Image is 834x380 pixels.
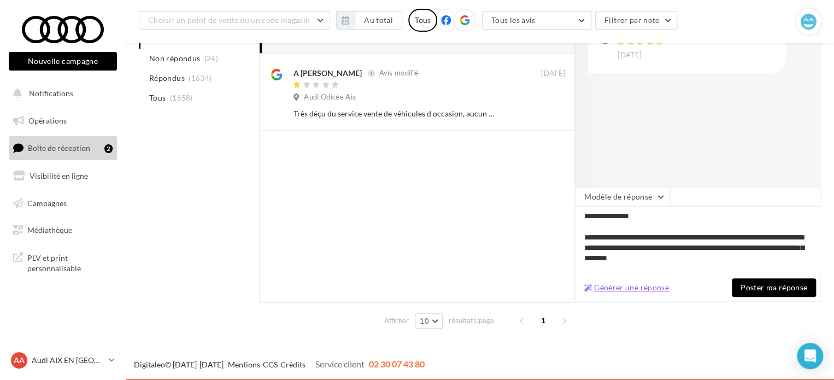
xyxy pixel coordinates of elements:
[797,343,823,369] div: Open Intercom Messenger
[228,360,260,369] a: Mentions
[304,92,356,102] span: Audi Odicée Aix
[415,313,443,329] button: 10
[7,192,119,215] a: Campagnes
[139,11,330,30] button: Choisir un point de vente ou un code magasin
[575,188,670,206] button: Modèle de réponse
[315,359,365,369] span: Service client
[336,11,402,30] button: Au total
[32,355,104,366] p: Audi AIX EN [GEOGRAPHIC_DATA]
[27,198,67,207] span: Campagnes
[408,9,437,32] div: Tous
[149,73,185,84] span: Répondus
[355,11,402,30] button: Au total
[204,54,218,63] span: (24)
[149,53,200,64] span: Non répondus
[379,69,419,78] span: Avis modifié
[7,165,119,188] a: Visibilité en ligne
[263,360,278,369] a: CGS
[535,312,552,329] span: 1
[29,89,73,98] span: Notifications
[7,246,119,278] a: PLV et print personnalisable
[7,109,119,132] a: Opérations
[14,355,25,366] span: AA
[104,144,113,153] div: 2
[28,116,67,125] span: Opérations
[27,250,113,274] span: PLV et print personnalisable
[293,68,362,79] div: A [PERSON_NAME]
[9,350,117,371] a: AA Audi AIX EN [GEOGRAPHIC_DATA]
[420,317,429,325] span: 10
[27,225,72,235] span: Médiathèque
[293,108,494,119] div: Très déçu du service vente de véhicules d occasion, aucun suivi erreur sur la carte grise et malg...
[618,50,642,60] span: [DATE]
[148,15,310,25] span: Choisir un point de vente ou un code magasin
[580,281,673,294] button: Générer une réponse
[732,278,816,297] button: Poster ma réponse
[7,136,119,160] a: Boîte de réception2
[384,315,409,326] span: Afficher
[541,69,565,79] span: [DATE]
[491,15,536,25] span: Tous les avis
[149,92,166,103] span: Tous
[280,360,306,369] a: Crédits
[595,11,678,30] button: Filtrer par note
[9,52,117,71] button: Nouvelle campagne
[134,360,425,369] span: © [DATE]-[DATE] - - -
[170,93,193,102] span: (1658)
[7,219,119,242] a: Médiathèque
[7,82,115,105] button: Notifications
[28,143,90,153] span: Boîte de réception
[449,315,494,326] span: résultats/page
[189,74,212,83] span: (1634)
[134,360,165,369] a: Digitaleo
[482,11,591,30] button: Tous les avis
[30,171,88,180] span: Visibilité en ligne
[369,359,425,369] span: 02 30 07 43 80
